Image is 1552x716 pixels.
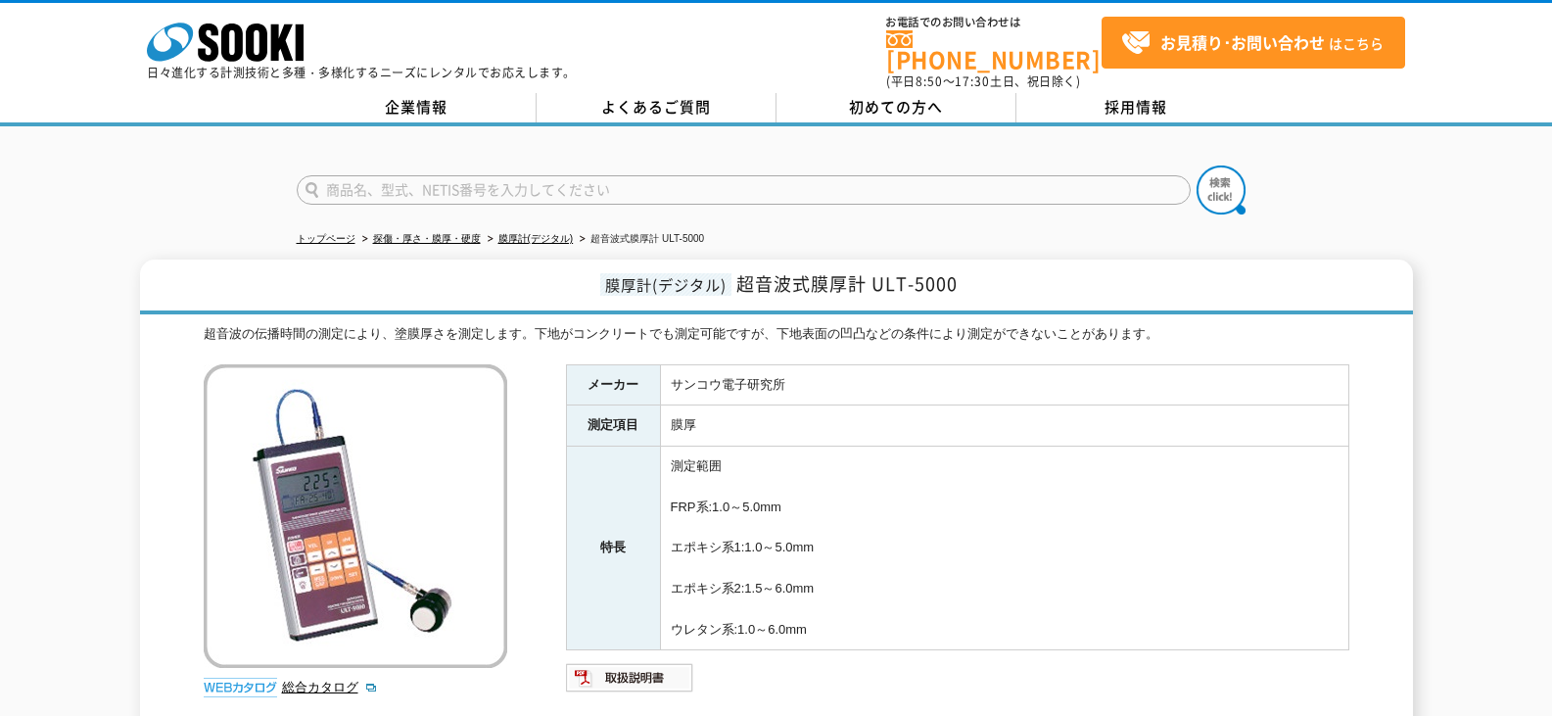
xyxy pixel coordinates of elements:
[1016,93,1256,122] a: 採用情報
[886,72,1080,90] span: (平日 ～ 土日、祝日除く)
[498,233,574,244] a: 膜厚計(デジタル)
[576,229,704,250] li: 超音波式膜厚計 ULT-5000
[297,233,355,244] a: トップページ
[736,270,958,297] span: 超音波式膜厚計 ULT-5000
[600,273,731,296] span: 膜厚計(デジタル)
[660,364,1348,406] td: サンコウ電子研究所
[1121,28,1384,58] span: はこちら
[566,662,694,693] img: 取扱説明書
[297,93,537,122] a: 企業情報
[204,678,277,697] img: webカタログ
[955,72,990,90] span: 17:30
[566,676,694,691] a: 取扱説明書
[566,364,660,406] th: メーカー
[1197,166,1246,215] img: btn_search.png
[1102,17,1405,69] a: お見積り･お問い合わせはこちら
[916,72,943,90] span: 8:50
[886,17,1102,28] span: お電話でのお問い合わせは
[204,364,507,668] img: 超音波式膜厚計 ULT-5000
[537,93,776,122] a: よくあるご質問
[849,96,943,118] span: 初めての方へ
[776,93,1016,122] a: 初めての方へ
[373,233,481,244] a: 探傷・厚さ・膜厚・硬度
[1160,30,1325,54] strong: お見積り･お問い合わせ
[204,324,1349,345] div: 超音波の伝播時間の測定により、塗膜厚さを測定します。下地がコンクリートでも測定可能ですが、下地表面の凹凸などの条件により測定ができないことがあります。
[566,447,660,650] th: 特長
[147,67,576,78] p: 日々進化する計測技術と多種・多様化するニーズにレンタルでお応えします。
[886,30,1102,71] a: [PHONE_NUMBER]
[660,406,1348,447] td: 膜厚
[297,175,1191,205] input: 商品名、型式、NETIS番号を入力してください
[566,406,660,447] th: 測定項目
[282,680,378,694] a: 総合カタログ
[660,447,1348,650] td: 測定範囲 FRP系:1.0～5.0mm エポキシ系1:1.0～5.0mm エポキシ系2:1.5～6.0mm ウレタン系:1.0～6.0mm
